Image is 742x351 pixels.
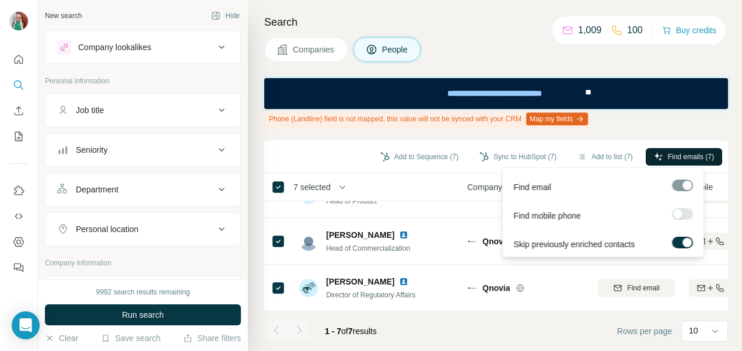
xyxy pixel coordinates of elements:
p: 100 [627,23,643,37]
span: Find email [627,283,659,293]
span: 7 selected [293,181,331,193]
div: New search [45,10,82,21]
span: Find mobile phone [513,210,580,222]
span: 7 [348,327,353,336]
span: Rows per page [617,325,672,337]
span: Find email [513,181,551,193]
button: Company1 [45,278,240,311]
button: Buy credits [662,22,716,38]
div: Seniority [76,144,107,156]
div: Department [76,184,118,195]
span: Run search [122,309,164,321]
span: People [382,44,409,55]
button: Feedback [9,257,28,278]
span: Skip previously enriched contacts [513,238,635,250]
div: 9992 search results remaining [96,287,190,297]
img: LinkedIn logo [399,277,408,286]
button: Find email [598,279,675,297]
img: Avatar [9,12,28,30]
button: Share filters [183,332,241,344]
button: Department [45,175,240,203]
img: LinkedIn logo [399,230,408,240]
div: Company lookalikes [78,41,151,53]
button: Add to Sequence (7) [372,148,467,166]
span: Find emails (7) [668,152,714,162]
button: Use Surfe on LinkedIn [9,180,28,201]
button: Job title [45,96,240,124]
span: [PERSON_NAME] [326,229,394,241]
button: My lists [9,126,28,147]
div: Phone (Landline) field is not mapped, this value will not be synced with your CRM [264,109,590,129]
span: Qnovia [482,236,510,247]
span: Companies [293,44,335,55]
span: Head of Commercialization [326,244,410,252]
button: Company lookalikes [45,33,240,61]
button: Clear [45,332,78,344]
button: Enrich CSV [9,100,28,121]
span: Director of Regulatory Affairs [326,291,415,299]
h4: Search [264,14,728,30]
div: Open Intercom Messenger [12,311,40,339]
iframe: Banner [264,78,728,109]
img: Logo of Qnovia [467,283,477,293]
button: Save search [101,332,160,344]
span: Qnovia [482,282,510,294]
div: Job title [76,104,104,116]
button: Personal location [45,215,240,243]
button: Map my fields [526,113,588,125]
button: Search [9,75,28,96]
span: 1 - 7 [325,327,341,336]
button: Find emails (7) [646,148,722,166]
button: Quick start [9,49,28,70]
p: Company information [45,258,241,268]
button: Sync to HubSpot (7) [471,148,565,166]
button: Use Surfe API [9,206,28,227]
img: Logo of Qnovia [467,237,477,246]
img: Avatar [299,232,318,251]
span: of [341,327,348,336]
p: 1,009 [578,23,601,37]
button: Run search [45,304,241,325]
button: Seniority [45,136,240,164]
p: Personal information [45,76,241,86]
span: results [325,327,377,336]
p: 10 [689,325,698,336]
button: Dashboard [9,231,28,252]
span: Company [467,181,502,193]
img: Avatar [299,279,318,297]
div: Personal location [76,223,138,235]
button: Add to list (7) [569,148,641,166]
button: Hide [203,7,248,24]
span: [PERSON_NAME] [326,276,394,287]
